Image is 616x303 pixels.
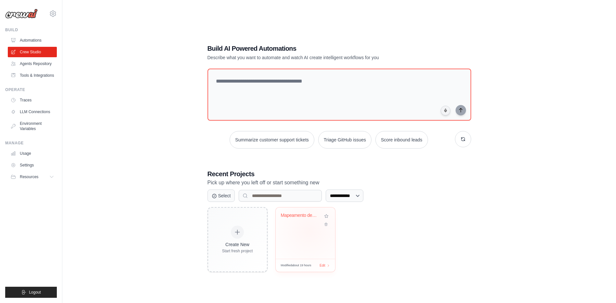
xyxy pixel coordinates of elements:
[455,131,471,147] button: Get new suggestions
[207,169,471,178] h3: Recent Projects
[8,70,57,81] a: Tools & Integrations
[323,213,330,220] button: Add to favorites
[441,106,450,115] button: Click to speak your automation idea
[207,190,235,202] button: Select
[29,290,41,295] span: Logout
[8,107,57,117] a: LLM Connections
[5,87,57,92] div: Operate
[8,47,57,57] a: Crew Studio
[222,248,253,254] div: Start fresh project
[230,131,314,149] button: Summarize customer support tickets
[5,140,57,146] div: Manage
[318,131,371,149] button: Triage GitHub issues
[8,95,57,105] a: Traces
[207,178,471,187] p: Pick up where you left off or start something new
[8,118,57,134] a: Environment Variables
[5,9,38,19] img: Logo
[222,241,253,248] div: Create New
[207,54,426,61] p: Describe what you want to automate and watch AI create intelligent workflows for you
[323,221,330,228] button: Delete project
[5,27,57,33] div: Build
[281,213,320,218] div: Mapeamento de Clientes MTech Systems
[8,35,57,46] a: Automations
[281,263,311,268] span: Modified about 19 hours
[8,160,57,170] a: Settings
[320,263,325,268] span: Edit
[8,59,57,69] a: Agents Repository
[8,148,57,159] a: Usage
[375,131,428,149] button: Score inbound leads
[20,174,38,179] span: Resources
[207,44,426,53] h1: Build AI Powered Automations
[5,287,57,298] button: Logout
[8,172,57,182] button: Resources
